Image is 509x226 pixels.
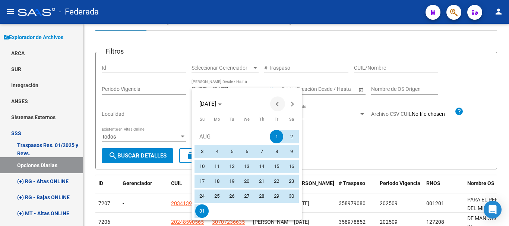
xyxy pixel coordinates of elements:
[239,144,254,159] button: August 6, 2025
[255,160,268,173] span: 14
[209,159,224,174] button: August 11, 2025
[210,145,224,158] span: 4
[195,189,209,204] button: August 24, 2025
[225,190,238,203] span: 26
[209,144,224,159] button: August 4, 2025
[284,144,299,159] button: August 9, 2025
[239,174,254,189] button: August 20, 2025
[240,160,253,173] span: 13
[210,190,224,203] span: 25
[225,175,238,188] span: 19
[230,117,234,122] span: Tu
[214,117,220,122] span: Mo
[255,175,268,188] span: 21
[284,189,299,204] button: August 30, 2025
[210,175,224,188] span: 18
[209,189,224,204] button: August 25, 2025
[484,201,502,219] div: Open Intercom Messenger
[195,204,209,219] button: August 31, 2025
[195,160,209,173] span: 10
[270,190,283,203] span: 29
[199,101,216,107] span: [DATE]
[284,129,299,144] button: August 2, 2025
[270,96,285,111] button: Previous month
[225,160,238,173] span: 12
[284,159,299,174] button: August 16, 2025
[275,117,278,122] span: Fr
[225,145,238,158] span: 5
[289,117,294,122] span: Sa
[240,190,253,203] span: 27
[285,175,298,188] span: 23
[285,145,298,158] span: 9
[195,204,209,218] span: 31
[270,160,283,173] span: 15
[209,174,224,189] button: August 18, 2025
[269,159,284,174] button: August 15, 2025
[270,130,283,143] span: 1
[285,160,298,173] span: 16
[224,144,239,159] button: August 5, 2025
[285,190,298,203] span: 30
[224,189,239,204] button: August 26, 2025
[254,189,269,204] button: August 28, 2025
[254,174,269,189] button: August 21, 2025
[270,145,283,158] span: 8
[254,144,269,159] button: August 7, 2025
[269,174,284,189] button: August 22, 2025
[195,144,209,159] button: August 3, 2025
[269,144,284,159] button: August 8, 2025
[254,159,269,174] button: August 14, 2025
[269,189,284,204] button: August 29, 2025
[284,174,299,189] button: August 23, 2025
[239,159,254,174] button: August 13, 2025
[285,96,300,111] button: Next month
[244,117,250,122] span: We
[270,175,283,188] span: 22
[255,190,268,203] span: 28
[224,159,239,174] button: August 12, 2025
[224,174,239,189] button: August 19, 2025
[285,130,298,143] span: 2
[195,159,209,174] button: August 10, 2025
[255,145,268,158] span: 7
[269,129,284,144] button: August 1, 2025
[196,97,225,111] button: Choose month and year
[239,189,254,204] button: August 27, 2025
[200,117,205,122] span: Su
[240,145,253,158] span: 6
[210,160,224,173] span: 11
[195,129,269,144] td: AUG
[195,175,209,188] span: 17
[195,145,209,158] span: 3
[259,117,264,122] span: Th
[240,175,253,188] span: 20
[195,190,209,203] span: 24
[195,174,209,189] button: August 17, 2025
